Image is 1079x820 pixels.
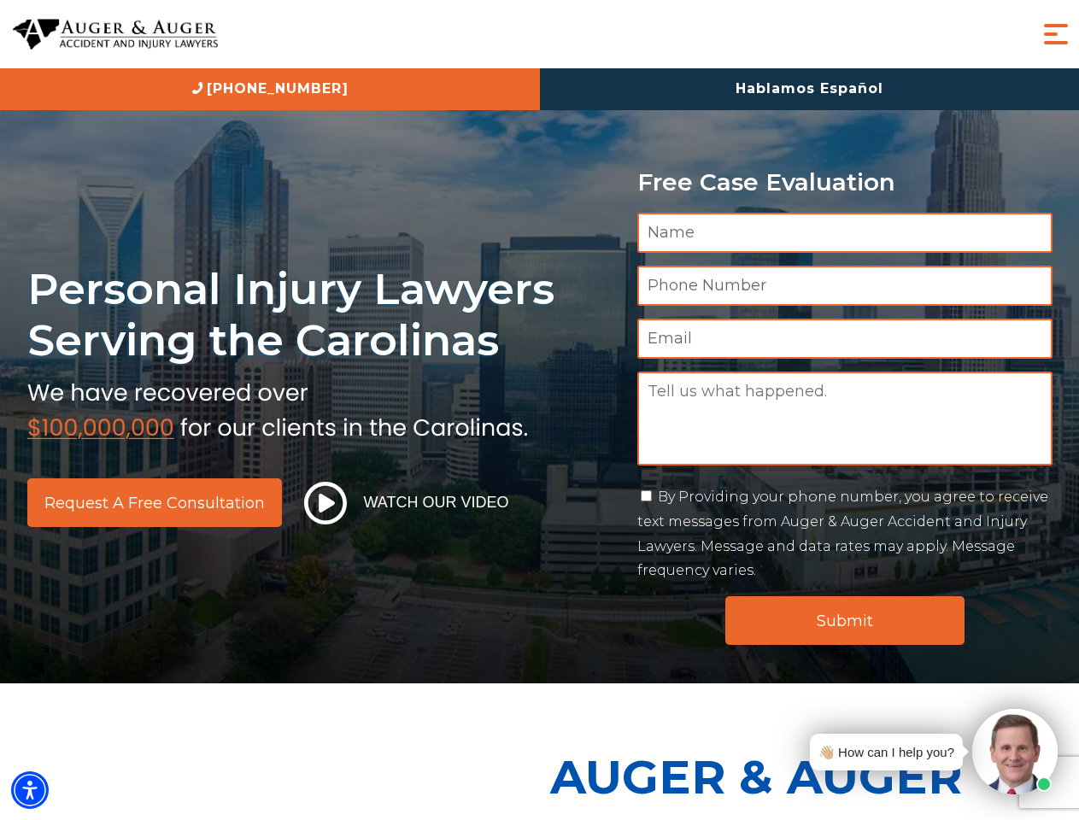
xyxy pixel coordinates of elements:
[725,596,965,645] input: Submit
[637,213,1053,253] input: Name
[637,266,1053,306] input: Phone Number
[550,735,1070,819] p: Auger & Auger
[13,19,218,50] img: Auger & Auger Accident and Injury Lawyers Logo
[818,741,954,764] div: 👋🏼 How can I help you?
[972,709,1058,794] img: Intaker widget Avatar
[27,478,282,527] a: Request a Free Consultation
[637,169,1053,196] p: Free Case Evaluation
[637,319,1053,359] input: Email
[1039,17,1073,51] button: Menu
[27,263,617,366] h1: Personal Injury Lawyers Serving the Carolinas
[11,771,49,809] div: Accessibility Menu
[44,495,265,511] span: Request a Free Consultation
[637,489,1048,578] label: By Providing your phone number, you agree to receive text messages from Auger & Auger Accident an...
[299,481,514,525] button: Watch Our Video
[27,375,528,440] img: sub text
